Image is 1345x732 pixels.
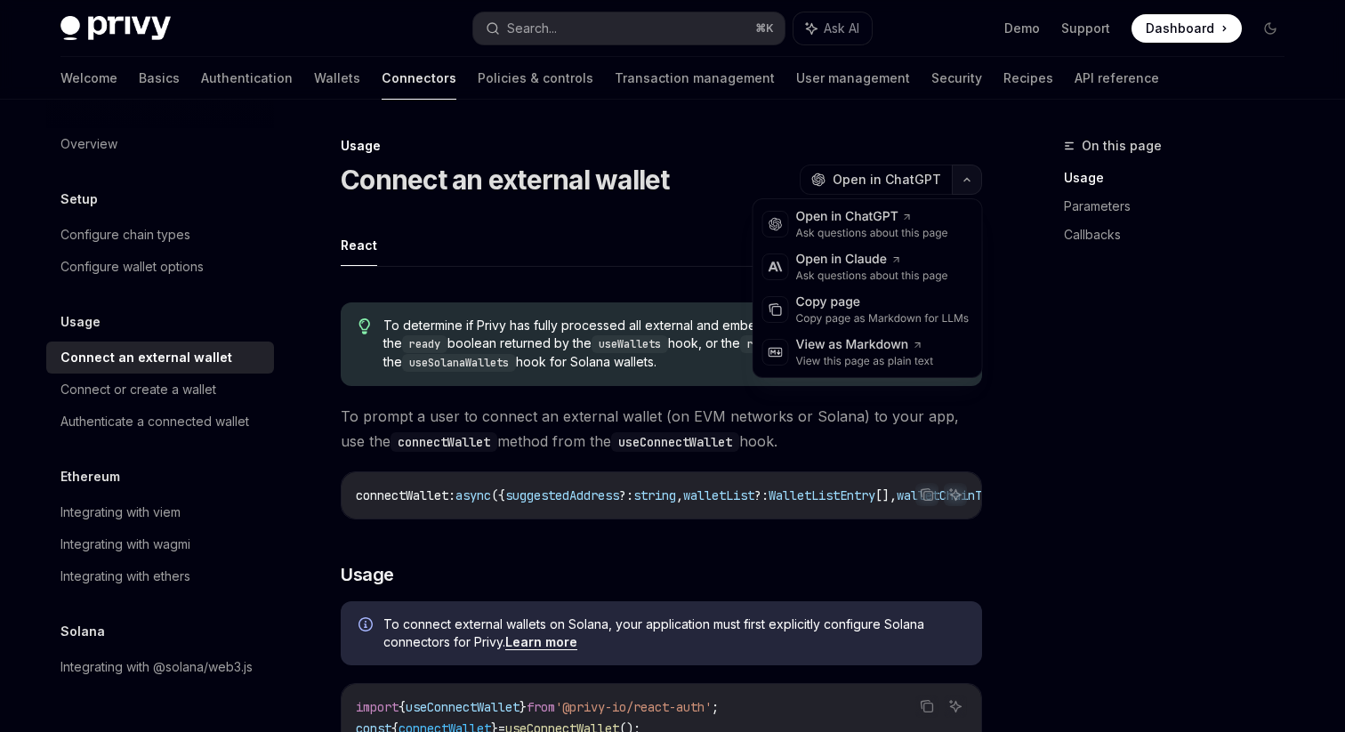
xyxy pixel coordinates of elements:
[915,483,938,506] button: Copy the contents from the code block
[341,137,982,155] div: Usage
[1004,20,1040,37] a: Demo
[796,354,934,368] div: View this page as plain text
[60,621,105,642] h5: Solana
[341,562,394,587] span: Usage
[944,695,967,718] button: Ask AI
[383,317,964,372] span: To determine if Privy has fully processed all external and embedded EVM wallet connections, use t...
[507,18,557,39] div: Search...
[60,566,190,587] div: Integrating with ethers
[897,487,1003,503] span: walletChainType
[358,617,376,635] svg: Info
[473,12,785,44] button: Search...⌘K
[683,487,754,503] span: walletList
[46,342,274,374] a: Connect an external wallet
[931,57,982,100] a: Security
[314,57,360,100] a: Wallets
[611,432,739,452] code: useConnectWallet
[769,487,875,503] span: WalletListEntry
[796,311,970,326] div: Copy page as Markdown for LLMs
[796,251,948,269] div: Open in Claude
[60,411,249,432] div: Authenticate a connected wallet
[1082,135,1162,157] span: On this page
[60,466,120,487] h5: Ethereum
[341,404,982,454] span: To prompt a user to connect an external wallet (on EVM networks or Solana) to your app, use the m...
[944,483,967,506] button: Ask AI
[60,502,181,523] div: Integrating with viem
[448,487,455,503] span: :
[796,336,934,354] div: View as Markdown
[46,560,274,592] a: Integrating with ethers
[399,699,406,715] span: {
[383,615,964,651] span: To connect external wallets on Solana, your application must first explicitly configure Solana co...
[139,57,180,100] a: Basics
[382,57,456,100] a: Connectors
[60,311,101,333] h5: Usage
[1064,221,1299,249] a: Callbacks
[341,164,670,196] h1: Connect an external wallet
[824,20,859,37] span: Ask AI
[915,695,938,718] button: Copy the contents from the code block
[527,699,555,715] span: from
[478,57,593,100] a: Policies & controls
[60,133,117,155] div: Overview
[796,269,948,283] div: Ask questions about this page
[615,57,775,100] a: Transaction management
[46,374,274,406] a: Connect or create a wallet
[402,354,516,372] code: useSolanaWallets
[391,432,497,452] code: connectWallet
[402,335,447,353] code: ready
[796,208,948,226] div: Open in ChatGPT
[60,16,171,41] img: dark logo
[1256,14,1285,43] button: Toggle dark mode
[60,57,117,100] a: Welcome
[676,487,683,503] span: ,
[619,487,633,503] span: ?:
[505,487,619,503] span: suggestedAddress
[793,12,872,44] button: Ask AI
[358,318,371,334] svg: Tip
[833,171,941,189] span: Open in ChatGPT
[505,634,577,650] a: Learn more
[1132,14,1242,43] a: Dashboard
[796,294,970,311] div: Copy page
[60,347,232,368] div: Connect an external wallet
[1064,192,1299,221] a: Parameters
[754,487,769,503] span: ?:
[46,128,274,160] a: Overview
[1003,57,1053,100] a: Recipes
[46,528,274,560] a: Integrating with wagmi
[60,224,190,245] div: Configure chain types
[796,226,948,240] div: Ask questions about this page
[60,534,190,555] div: Integrating with wagmi
[633,487,676,503] span: string
[1146,20,1214,37] span: Dashboard
[712,699,719,715] span: ;
[356,487,448,503] span: connectWallet
[341,224,377,266] button: React
[491,487,505,503] span: ({
[46,496,274,528] a: Integrating with viem
[555,699,712,715] span: '@privy-io/react-auth'
[592,335,668,353] code: useWallets
[46,406,274,438] a: Authenticate a connected wallet
[800,165,952,195] button: Open in ChatGPT
[46,651,274,683] a: Integrating with @solana/web3.js
[1061,20,1110,37] a: Support
[796,57,910,100] a: User management
[60,256,204,278] div: Configure wallet options
[356,699,399,715] span: import
[1064,164,1299,192] a: Usage
[519,699,527,715] span: }
[60,189,98,210] h5: Setup
[201,57,293,100] a: Authentication
[740,335,785,353] code: ready
[406,699,519,715] span: useConnectWallet
[46,219,274,251] a: Configure chain types
[455,487,491,503] span: async
[46,251,274,283] a: Configure wallet options
[875,487,897,503] span: [],
[755,21,774,36] span: ⌘ K
[60,656,253,678] div: Integrating with @solana/web3.js
[1075,57,1159,100] a: API reference
[60,379,216,400] div: Connect or create a wallet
